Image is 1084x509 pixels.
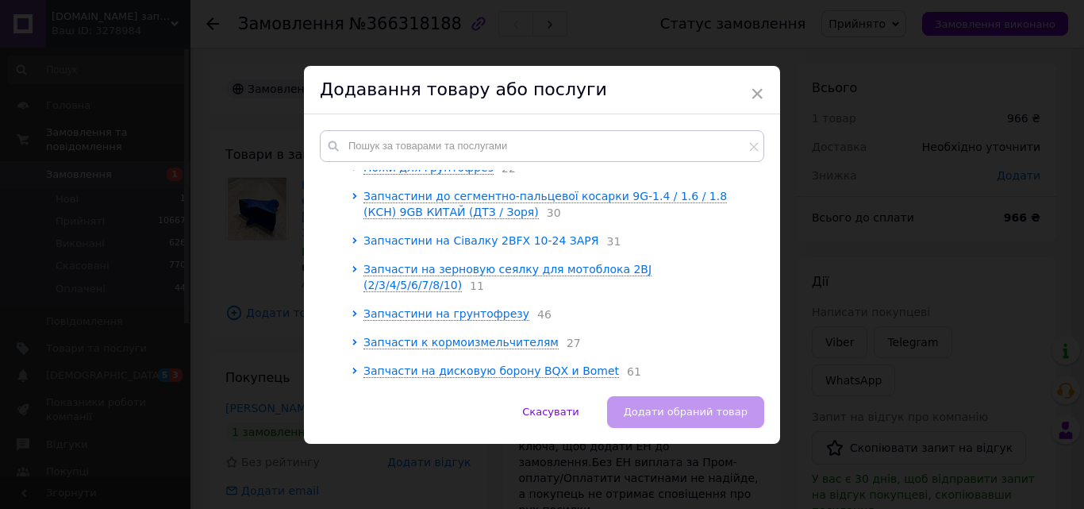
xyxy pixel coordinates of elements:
span: Запчастини на Сівалку 2BFX 10-24 ЗАРЯ [363,234,599,247]
span: 46 [529,308,552,321]
span: Запчасти к кормоизмельчителям [363,336,559,349]
span: × [750,80,764,107]
span: Ножи для грунтофрез [363,161,494,174]
input: Пошук за товарами та послугами [320,130,764,162]
div: Додавання товару або послуги [304,66,780,114]
span: Запчасти на зерновую сеялку для мотоблока 2BJ (2/3/4/5/6/7/8/10) [363,263,652,291]
span: 30 [539,206,561,219]
button: Скасувати [505,396,595,428]
span: 31 [599,235,621,248]
span: Запчастини до сегментно-пальцевої косарки 9G-1.4 / 1.6 / 1.8 (КСН) 9GB КИТАЙ (ДТЗ / Зоря) [363,190,727,218]
span: Запчасти на дисковую борону BQX и Bomet [363,364,619,377]
span: 61 [619,365,641,378]
span: 11 [462,280,484,292]
span: 22 [494,162,516,175]
span: Запчастини на грунтофрезу [363,307,529,320]
span: Скасувати [522,406,579,418]
span: 27 [559,337,581,349]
